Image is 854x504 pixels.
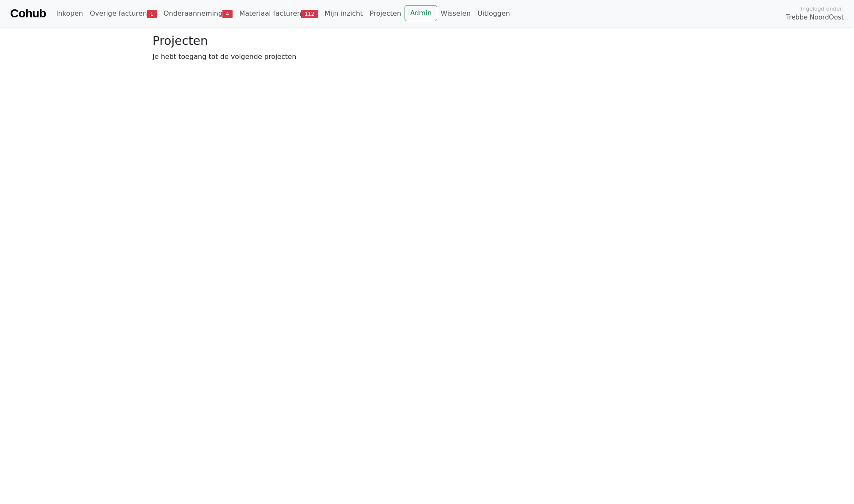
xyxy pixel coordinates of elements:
[437,5,474,22] a: Wisselen
[152,52,701,62] p: Je hebt toegang tot de volgende projecten
[222,10,232,18] span: 4
[405,5,437,21] a: Admin
[53,5,86,22] a: Inkopen
[366,5,405,22] a: Projecten
[86,5,160,22] a: Overige facturen1
[321,5,366,22] a: Mijn inzicht
[474,5,513,22] a: Uitloggen
[236,5,321,22] a: Materiaal facturen112
[801,5,844,13] span: Ingelogd onder:
[10,3,46,24] a: Cohub
[152,34,701,48] h3: Projecten
[147,10,157,18] span: 1
[160,5,236,22] a: Onderaanneming4
[301,10,318,18] span: 112
[786,13,844,22] span: Trebbe NoordOost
